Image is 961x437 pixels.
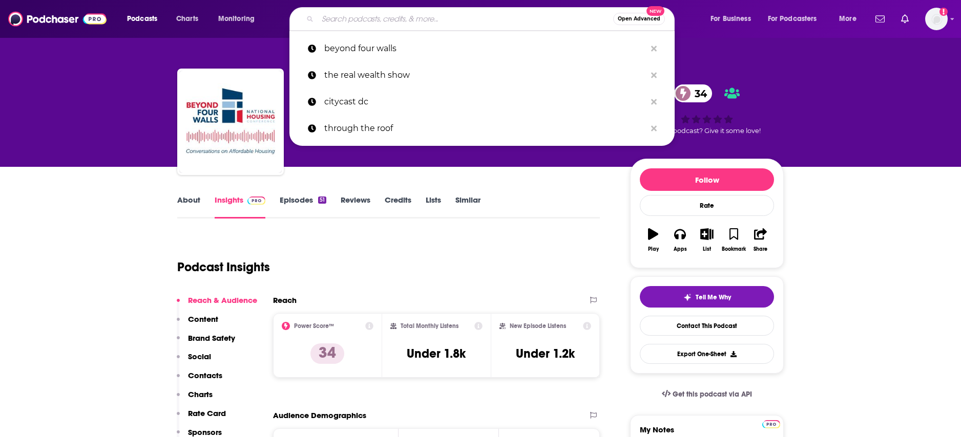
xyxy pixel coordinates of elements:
[722,246,746,252] div: Bookmark
[630,78,784,141] div: 34Good podcast? Give it some love!
[510,322,566,330] h2: New Episode Listens
[324,115,646,142] p: through the roof
[648,246,659,252] div: Play
[640,168,774,191] button: Follow
[218,12,255,26] span: Monitoring
[618,16,660,21] span: Open Advanced
[720,222,747,258] button: Bookmark
[318,196,326,204] div: 51
[120,11,171,27] button: open menu
[385,195,411,218] a: Credits
[696,293,731,301] span: Tell Me Why
[273,295,297,305] h2: Reach
[310,343,344,364] p: 34
[761,11,832,27] button: open menu
[747,222,774,258] button: Share
[188,408,226,418] p: Rate Card
[188,314,218,324] p: Content
[177,314,218,333] button: Content
[646,6,665,16] span: New
[177,259,270,275] h1: Podcast Insights
[613,13,665,25] button: Open AdvancedNew
[674,84,712,102] a: 34
[127,12,157,26] span: Podcasts
[188,427,222,437] p: Sponsors
[188,352,211,361] p: Social
[179,71,282,173] img: Beyond Four Walls: Conversations on Affordable Housing
[640,286,774,308] button: tell me why sparkleTell Me Why
[177,408,226,427] button: Rate Card
[188,389,213,399] p: Charts
[318,11,613,27] input: Search podcasts, credits, & more...
[673,390,752,399] span: Get this podcast via API
[177,370,222,389] button: Contacts
[324,89,646,115] p: citycast dc
[8,9,107,29] img: Podchaser - Follow, Share and Rate Podcasts
[653,127,761,135] span: Good podcast? Give it some love!
[762,419,780,428] a: Pro website
[289,62,675,89] a: the real wealth show
[289,115,675,142] a: through the roof
[768,12,817,26] span: For Podcasters
[640,222,666,258] button: Play
[401,322,458,330] h2: Total Monthly Listens
[666,222,693,258] button: Apps
[177,333,235,352] button: Brand Safety
[289,35,675,62] a: beyond four walls
[516,346,575,361] h3: Under 1.2k
[897,10,913,28] a: Show notifications dropdown
[188,333,235,343] p: Brand Safety
[654,382,760,407] a: Get this podcast via API
[177,195,200,218] a: About
[273,410,366,420] h2: Audience Demographics
[683,293,692,301] img: tell me why sparkle
[640,344,774,364] button: Export One-Sheet
[215,195,265,218] a: InsightsPodchaser Pro
[280,195,326,218] a: Episodes51
[455,195,480,218] a: Similar
[871,10,889,28] a: Show notifications dropdown
[703,11,764,27] button: open menu
[832,11,869,27] button: open menu
[694,222,720,258] button: List
[839,12,856,26] span: More
[177,389,213,408] button: Charts
[674,246,687,252] div: Apps
[703,246,711,252] div: List
[211,11,268,27] button: open menu
[762,420,780,428] img: Podchaser Pro
[925,8,948,30] span: Logged in as angela.cherry
[939,8,948,16] svg: Add a profile image
[925,8,948,30] img: User Profile
[426,195,441,218] a: Lists
[188,295,257,305] p: Reach & Audience
[170,11,204,27] a: Charts
[754,246,767,252] div: Share
[188,370,222,380] p: Contacts
[925,8,948,30] button: Show profile menu
[341,195,370,218] a: Reviews
[640,316,774,336] a: Contact This Podcast
[684,84,712,102] span: 34
[640,195,774,216] div: Rate
[289,89,675,115] a: citycast dc
[324,35,646,62] p: beyond four walls
[324,62,646,89] p: the real wealth show
[299,7,684,31] div: Search podcasts, credits, & more...
[294,322,334,330] h2: Power Score™
[711,12,751,26] span: For Business
[177,352,211,370] button: Social
[407,346,466,361] h3: Under 1.8k
[176,12,198,26] span: Charts
[247,196,265,205] img: Podchaser Pro
[177,295,257,314] button: Reach & Audience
